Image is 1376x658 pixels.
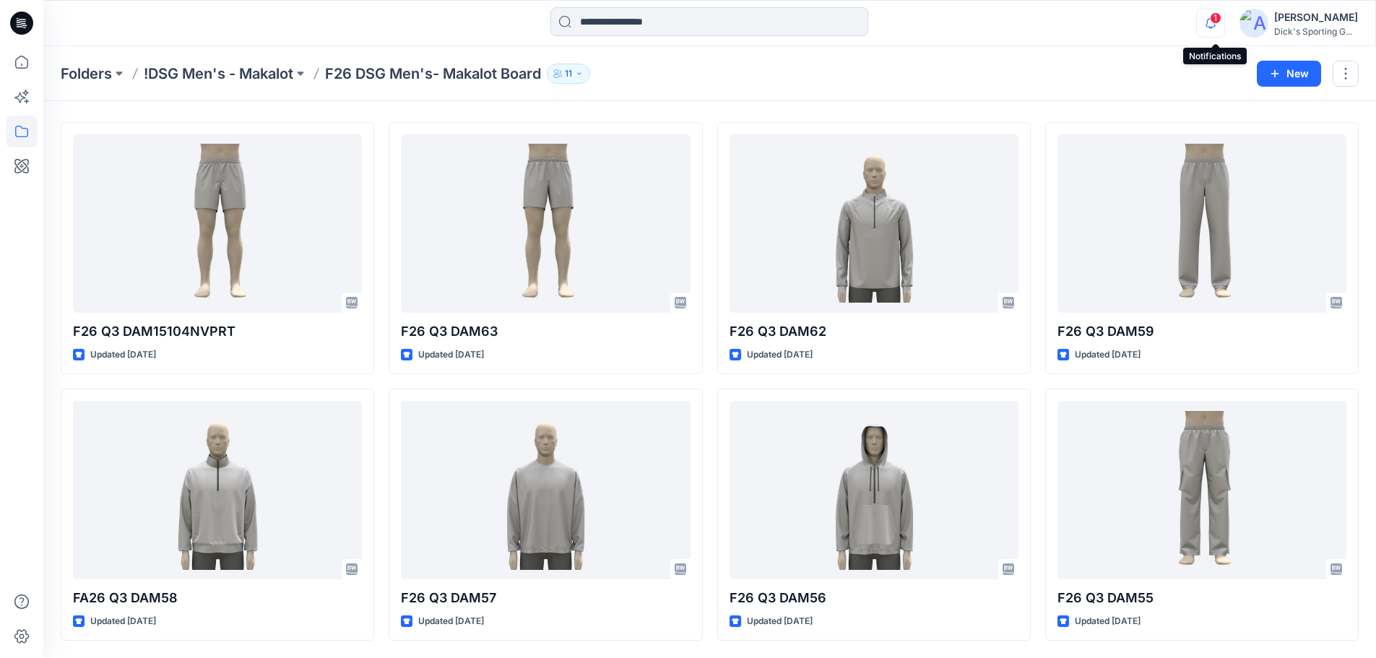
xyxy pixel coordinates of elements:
p: F26 Q3 DAM63 [401,321,690,342]
p: 11 [565,66,572,82]
p: Updated [DATE] [747,347,813,363]
a: Folders [61,64,112,84]
a: F26 Q3 DAM57 [401,401,690,579]
img: avatar [1239,9,1268,38]
p: F26 Q3 DAM56 [730,588,1018,608]
div: [PERSON_NAME] [1274,9,1358,26]
a: FA26 Q3 DAM58 [73,401,362,579]
a: F26 Q3 DAM62 [730,134,1018,313]
a: F26 Q3 DAM63 [401,134,690,313]
button: New [1257,61,1321,87]
p: F26 Q3 DAM59 [1057,321,1346,342]
p: F26 Q3 DAM15104NVPRT [73,321,362,342]
div: Dick's Sporting G... [1274,26,1358,37]
p: Updated [DATE] [418,614,484,629]
p: Updated [DATE] [1075,614,1141,629]
a: F26 Q3 DAM55 [1057,401,1346,579]
p: Updated [DATE] [418,347,484,363]
p: Updated [DATE] [747,614,813,629]
p: F26 DSG Men's- Makalot Board [325,64,541,84]
p: Updated [DATE] [90,614,156,629]
a: F26 Q3 DAM56 [730,401,1018,579]
p: Updated [DATE] [90,347,156,363]
p: Updated [DATE] [1075,347,1141,363]
p: F26 Q3 DAM57 [401,588,690,608]
button: 11 [547,64,590,84]
a: F26 Q3 DAM59 [1057,134,1346,313]
a: F26 Q3 DAM15104NVPRT [73,134,362,313]
a: !DSG Men's - Makalot [144,64,293,84]
p: FA26 Q3 DAM58 [73,588,362,608]
p: F26 Q3 DAM55 [1057,588,1346,608]
span: 1 [1210,12,1221,24]
p: F26 Q3 DAM62 [730,321,1018,342]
